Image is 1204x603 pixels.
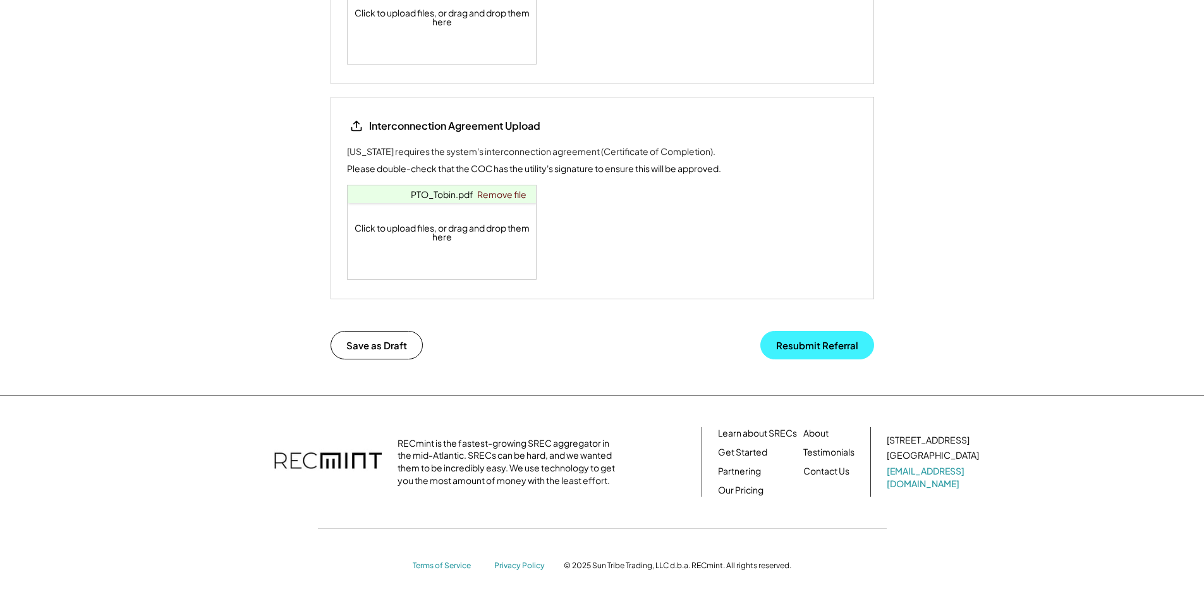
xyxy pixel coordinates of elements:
[564,561,791,571] div: © 2025 Sun Tribe Trading, LLC d.b.a. RECmint. All rights reserved.
[718,446,767,459] a: Get Started
[398,437,622,487] div: RECmint is the fastest-growing SREC aggregator in the mid-Atlantic. SRECs can be hard, and we wan...
[718,427,797,440] a: Learn about SRECs
[718,465,761,478] a: Partnering
[369,119,540,133] div: Interconnection Agreement Upload
[887,434,970,447] div: [STREET_ADDRESS]
[473,185,531,203] a: Remove file
[347,145,715,158] div: [US_STATE] requires the system's interconnection agreement (Certificate of Completion).
[413,561,482,571] a: Terms of Service
[718,484,763,497] a: Our Pricing
[331,331,423,359] button: Save as Draft
[803,465,849,478] a: Contact Us
[760,331,874,359] button: Resubmit Referral
[803,446,854,459] a: Testimonials
[803,427,829,440] a: About
[887,449,979,462] div: [GEOGRAPHIC_DATA]
[348,185,537,279] div: Click to upload files, or drag and drop them here
[494,561,551,571] a: Privacy Policy
[347,162,721,175] div: Please double-check that the COC has the utility's signature to ensure this will be approved.
[274,440,382,484] img: recmint-logotype%403x.png
[411,189,473,200] a: PTO_Tobin.pdf
[887,465,982,490] a: [EMAIL_ADDRESS][DOMAIN_NAME]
